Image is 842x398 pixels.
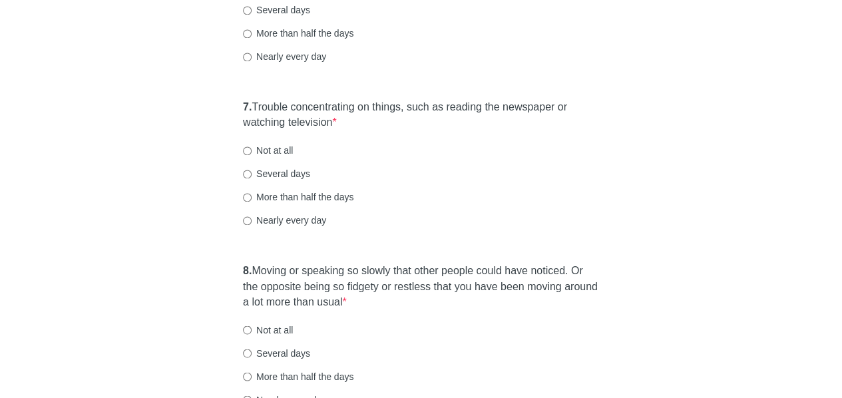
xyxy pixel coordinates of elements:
[243,170,252,178] input: Several days
[243,167,310,180] label: Several days
[243,53,252,61] input: Nearly every day
[243,146,252,155] input: Not at all
[243,349,252,357] input: Several days
[243,101,252,112] strong: 7.
[243,193,252,202] input: More than half the days
[243,264,599,309] label: Moving or speaking so slowly that other people could have noticed. Or the opposite being so fidge...
[243,190,353,204] label: More than half the days
[243,50,326,63] label: Nearly every day
[243,100,599,130] label: Trouble concentrating on things, such as reading the newspaper or watching television
[243,369,353,383] label: More than half the days
[243,372,252,381] input: More than half the days
[243,265,252,276] strong: 8.
[243,29,252,38] input: More than half the days
[243,3,310,17] label: Several days
[243,216,252,225] input: Nearly every day
[243,214,326,227] label: Nearly every day
[243,27,353,40] label: More than half the days
[243,6,252,15] input: Several days
[243,144,293,157] label: Not at all
[243,323,293,336] label: Not at all
[243,325,252,334] input: Not at all
[243,346,310,359] label: Several days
